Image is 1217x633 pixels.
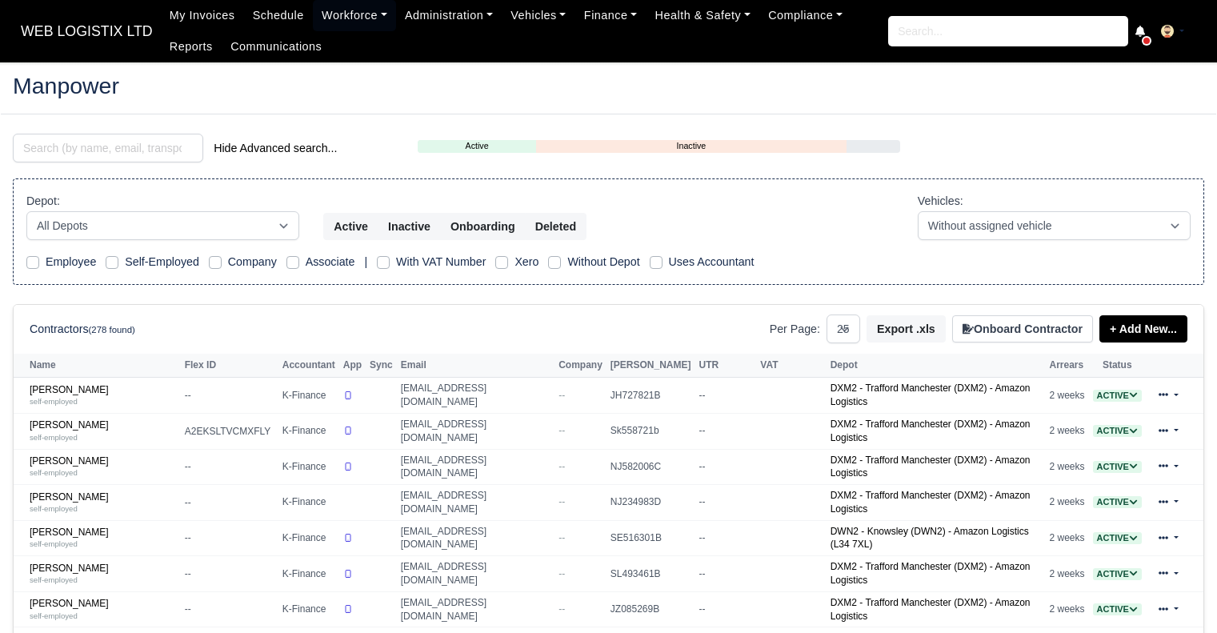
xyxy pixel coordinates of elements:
td: -- [181,520,278,556]
a: [PERSON_NAME] self-employed [30,563,177,586]
td: [EMAIL_ADDRESS][DOMAIN_NAME] [397,485,554,521]
td: [EMAIL_ADDRESS][DOMAIN_NAME] [397,591,554,627]
td: -- [181,449,278,485]
button: Inactive [378,213,441,240]
th: UTR [695,354,757,378]
small: self-employed [30,468,78,477]
input: Search... [888,16,1128,46]
small: self-employed [30,611,78,620]
input: Search (by name, email, transporter id) ... [13,134,203,162]
a: Active [1093,390,1142,401]
td: [EMAIL_ADDRESS][DOMAIN_NAME] [397,520,554,556]
td: NJ582006C [606,449,695,485]
a: DXM2 - Trafford Manchester (DXM2) - Amazon Logistics [831,597,1031,622]
span: -- [558,425,565,436]
label: Self-Employed [125,253,199,271]
td: K-Finance [278,449,339,485]
span: Active [1093,603,1142,615]
label: Uses Accountant [669,253,755,271]
td: -- [181,485,278,521]
td: 2 weeks [1046,378,1089,414]
td: -- [181,591,278,627]
label: Associate [306,253,355,271]
td: -- [181,556,278,592]
a: [PERSON_NAME] self-employed [30,455,177,479]
button: Deleted [525,213,586,240]
td: -- [695,520,757,556]
a: Active [1093,496,1142,507]
td: JZ085269B [606,591,695,627]
a: Communications [222,31,331,62]
a: DXM2 - Trafford Manchester (DXM2) - Amazon Logistics [831,383,1031,407]
a: + Add New... [1099,315,1187,343]
a: DXM2 - Trafford Manchester (DXM2) - Amazon Logistics [831,455,1031,479]
td: 2 weeks [1046,485,1089,521]
td: K-Finance [278,485,339,521]
td: A2EKSLTVCMXFLY [181,413,278,449]
th: App [339,354,366,378]
td: K-Finance [278,556,339,592]
td: K-Finance [278,591,339,627]
button: Export .xls [867,315,946,343]
a: DWN2 - Knowsley (DWN2) - Amazon Logistics (L34 7XL) [831,526,1029,551]
span: -- [558,568,565,579]
th: Email [397,354,554,378]
small: self-employed [30,397,78,406]
th: Arrears [1046,354,1089,378]
td: NJ234983D [606,485,695,521]
span: Active [1093,425,1142,437]
span: Active [1093,461,1142,473]
td: K-Finance [278,520,339,556]
td: [EMAIL_ADDRESS][DOMAIN_NAME] [397,449,554,485]
h6: Contractors [30,323,135,336]
td: 2 weeks [1046,556,1089,592]
small: self-employed [30,504,78,513]
td: K-Finance [278,413,339,449]
span: -- [558,461,565,472]
label: Company [228,253,277,271]
a: [PERSON_NAME] self-employed [30,598,177,621]
td: [EMAIL_ADDRESS][DOMAIN_NAME] [397,378,554,414]
th: Accountant [278,354,339,378]
a: [PERSON_NAME] self-employed [30,419,177,443]
a: [PERSON_NAME] self-employed [30,384,177,407]
td: 2 weeks [1046,413,1089,449]
td: -- [695,556,757,592]
label: Without Depot [567,253,639,271]
button: Onboard Contractor [952,315,1093,343]
label: Per Page: [770,320,820,339]
small: self-employed [30,539,78,548]
span: | [364,255,367,268]
span: Active [1093,532,1142,544]
td: -- [695,413,757,449]
th: Status [1089,354,1146,378]
th: Name [14,354,181,378]
div: + Add New... [1093,315,1187,343]
td: SE516301B [606,520,695,556]
button: Active [323,213,378,240]
a: Active [1093,603,1142,615]
th: VAT [756,354,826,378]
span: WEB LOGISTIX LTD [13,15,161,47]
button: Onboarding [440,213,526,240]
td: K-Finance [278,378,339,414]
label: Xero [514,253,538,271]
td: SL493461B [606,556,695,592]
th: Company [554,354,606,378]
span: -- [558,532,565,543]
td: [EMAIL_ADDRESS][DOMAIN_NAME] [397,556,554,592]
span: -- [558,390,565,401]
td: Sk558721b [606,413,695,449]
span: Active [1093,496,1142,508]
td: 2 weeks [1046,449,1089,485]
a: Reports [161,31,222,62]
a: WEB LOGISTIX LTD [13,16,161,47]
label: With VAT Number [396,253,486,271]
th: Depot [827,354,1046,378]
span: Active [1093,390,1142,402]
a: DXM2 - Trafford Manchester (DXM2) - Amazon Logistics [831,490,1031,515]
td: -- [695,591,757,627]
th: [PERSON_NAME] [606,354,695,378]
th: Flex ID [181,354,278,378]
div: Manpower [1,62,1216,114]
